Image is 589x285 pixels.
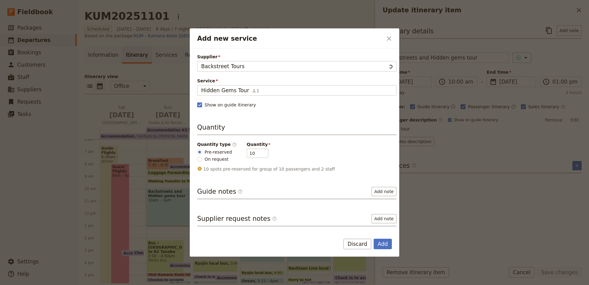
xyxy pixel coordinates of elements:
[197,187,243,196] h3: Guide notes
[197,150,202,155] input: Pre-reserved
[232,142,237,147] span: ​
[252,88,259,94] span: 1
[201,63,245,70] span: Backstreet Tours
[247,142,268,147] span: Quantity
[238,189,243,194] span: ​
[372,214,396,223] button: Add note
[197,166,396,172] p: 10 spots pre-reserved for group of 10 passengers and 2 staff
[247,149,268,158] input: Quantity
[384,33,394,44] button: Close dialog
[238,189,243,196] span: ​
[197,78,396,84] span: Service
[197,157,202,162] input: On request
[197,141,237,147] div: Quantity type
[197,123,396,135] h3: Quantity
[374,239,392,249] button: Add
[205,156,229,162] span: On request
[272,216,277,224] span: ​
[343,239,371,249] button: Discard
[197,34,383,43] h2: Add new service
[197,54,396,60] span: Supplier
[372,187,396,196] button: Add note
[197,214,277,223] h3: Supplier request notes
[205,149,232,155] span: Pre-reserved
[272,216,277,221] span: ​
[205,102,256,108] span: Show on guide itinerary
[201,87,249,94] span: Hidden Gems Tour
